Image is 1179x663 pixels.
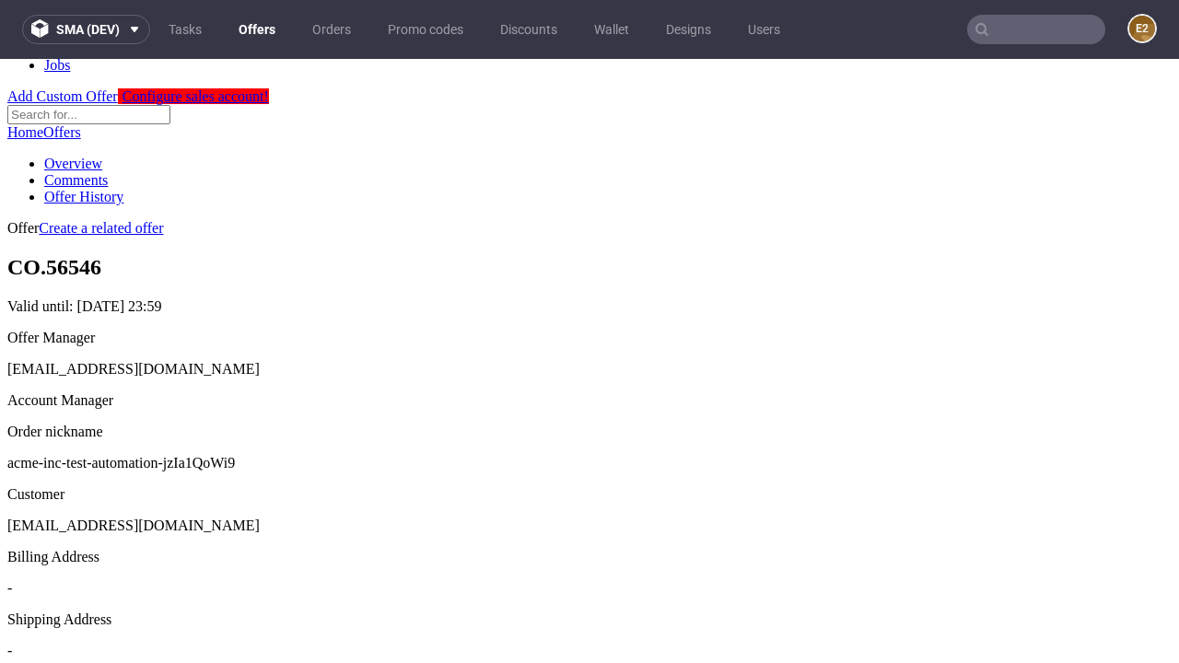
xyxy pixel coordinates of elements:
div: Offer Manager [7,271,1172,287]
span: [EMAIL_ADDRESS][DOMAIN_NAME] [7,459,260,474]
a: Discounts [489,15,568,44]
div: Offer [7,161,1172,178]
div: Order nickname [7,365,1172,381]
input: Search for... [7,46,170,65]
span: sma (dev) [56,23,120,36]
a: Create a related offer [39,161,163,177]
button: sma (dev) [22,15,150,44]
div: [EMAIL_ADDRESS][DOMAIN_NAME] [7,302,1172,319]
a: Promo codes [377,15,474,44]
p: Valid until: [7,239,1172,256]
div: Billing Address [7,490,1172,506]
a: Home [7,65,43,81]
a: Comments [44,113,108,129]
p: acme-inc-test-automation-jzIa1QoWi9 [7,396,1172,413]
div: Shipping Address [7,552,1172,569]
a: Offers [228,15,286,44]
a: Designs [655,15,722,44]
h1: CO.56546 [7,196,1172,221]
a: Offers [43,65,81,81]
figcaption: e2 [1129,16,1155,41]
a: Add Custom Offer [7,29,118,45]
a: Users [737,15,791,44]
div: Account Manager [7,333,1172,350]
a: Tasks [158,15,213,44]
time: [DATE] 23:59 [77,239,162,255]
a: Offer History [44,130,123,145]
a: Overview [44,97,102,112]
a: Configure sales account! [118,29,269,45]
span: - [7,521,12,537]
div: Customer [7,427,1172,444]
a: Wallet [583,15,640,44]
span: Configure sales account! [123,29,269,45]
span: - [7,584,12,599]
a: Orders [301,15,362,44]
